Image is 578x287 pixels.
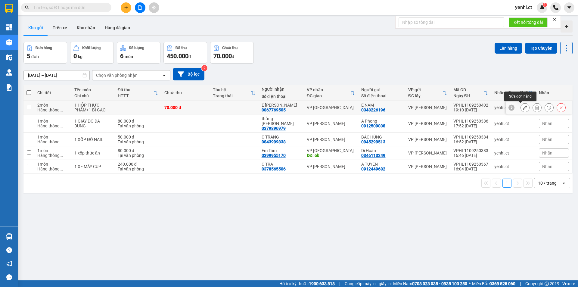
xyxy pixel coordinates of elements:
strong: 0708 023 035 - 0935 103 250 [412,281,467,286]
div: yenhl.ct [494,151,514,155]
div: A TUYẾN [361,162,402,167]
div: 80.000 đ [118,119,158,123]
div: 0378565506 [262,167,286,171]
div: 16:04 [DATE] [453,167,488,171]
div: 2 món [37,103,68,108]
img: solution-icon [6,84,12,91]
svg: open [162,73,166,78]
div: 1 món [37,135,68,139]
span: message [6,274,12,280]
img: logo-vxr [5,4,13,13]
span: 1 [544,3,546,7]
div: Hàng thông thường [37,167,68,171]
div: VPHL1109250402 [453,103,488,108]
span: Nhãn [542,151,552,155]
span: | [520,280,521,287]
span: 6 [120,52,123,60]
div: VPHL1109250384 [453,135,488,139]
div: 50.000 đ [118,135,158,139]
div: C TRÀ [262,162,301,167]
span: ⚪️ [469,282,471,285]
button: Chưa thu70.000đ [210,42,254,64]
div: 0843999838 [262,139,286,144]
div: 240.000 đ [118,162,158,167]
span: | [339,280,340,287]
span: đ [232,54,234,59]
div: Hàng thông thường [37,139,68,144]
span: Nhãn [542,164,552,169]
span: yenhl.ct [510,4,537,11]
div: Chọn văn phòng nhận [96,72,138,78]
th: Toggle SortBy [115,85,161,101]
div: Số điện thoại [262,94,301,99]
div: Tại văn phòng [118,167,158,171]
img: icon-new-feature [539,5,545,10]
span: close [552,17,557,22]
th: Toggle SortBy [450,85,491,101]
button: Khối lượng0kg [70,42,114,64]
span: 0 [73,52,77,60]
div: Tại văn phòng [118,153,158,158]
b: GỬI : VP [PERSON_NAME] [8,44,105,54]
div: yenhl.ct [494,137,514,142]
div: VPHL1109250367 [453,162,488,167]
div: VP [PERSON_NAME] [408,121,447,126]
button: plus [121,2,131,13]
span: 450.000 [167,52,188,60]
div: DĐ: ok [307,153,356,158]
button: Kho nhận [72,20,100,35]
div: yenhl.ct [494,121,514,126]
span: Nhãn [542,121,552,126]
div: VP [PERSON_NAME] [408,105,447,110]
div: Ngày ĐH [453,93,483,98]
li: Cổ Đạm, xã [GEOGRAPHIC_DATA], [GEOGRAPHIC_DATA] [56,15,252,22]
div: Ghi chú [74,93,112,98]
span: file-add [138,5,142,10]
span: copyright [545,282,549,286]
span: search [25,5,29,10]
div: 80.000 đ [118,148,158,153]
span: ... [60,123,63,128]
span: 5 [27,52,30,60]
li: Hotline: 1900252555 [56,22,252,30]
svg: open [561,181,566,186]
img: logo.jpg [8,8,38,38]
div: 1 GIẤY ĐỒ DA DỤNG [74,119,112,128]
span: plus [124,5,128,10]
div: VP [PERSON_NAME] [408,137,447,142]
img: warehouse-icon [6,54,12,61]
sup: 1 [543,3,547,7]
div: 0945299513 [361,139,385,144]
div: 0867769505 [262,108,286,112]
span: kg [78,54,82,59]
span: Kết nối tổng đài [514,19,543,26]
div: Đơn hàng [36,46,52,50]
div: Chưa thu [164,90,207,95]
span: ... [60,139,63,144]
div: 1 món [37,119,68,123]
div: VP [PERSON_NAME] [307,137,356,142]
span: ... [60,153,63,158]
div: Số lượng [129,46,144,50]
img: warehouse-icon [6,69,12,76]
button: Trên xe [48,20,72,35]
span: notification [6,261,12,267]
div: Hàng thông thường [37,123,68,128]
strong: 1900 633 818 [309,281,335,286]
div: 1 XE MÁY CUP [74,164,112,169]
span: Cung cấp máy in - giấy in: [345,280,392,287]
img: warehouse-icon [6,39,12,45]
div: Thu hộ [213,87,250,92]
div: ĐC giao [307,93,351,98]
div: VP [PERSON_NAME] [408,151,447,155]
span: caret-down [567,5,572,10]
div: VP [PERSON_NAME] [307,121,356,126]
div: C TRANG [262,135,301,139]
span: Miền Bắc [472,280,515,287]
div: Hàng thông thường [37,108,68,112]
sup: 2 [201,65,207,71]
div: 16:52 [DATE] [453,139,488,144]
div: VP nhận [307,87,351,92]
div: Nhân viên [494,90,514,95]
span: Miền Nam [393,280,467,287]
